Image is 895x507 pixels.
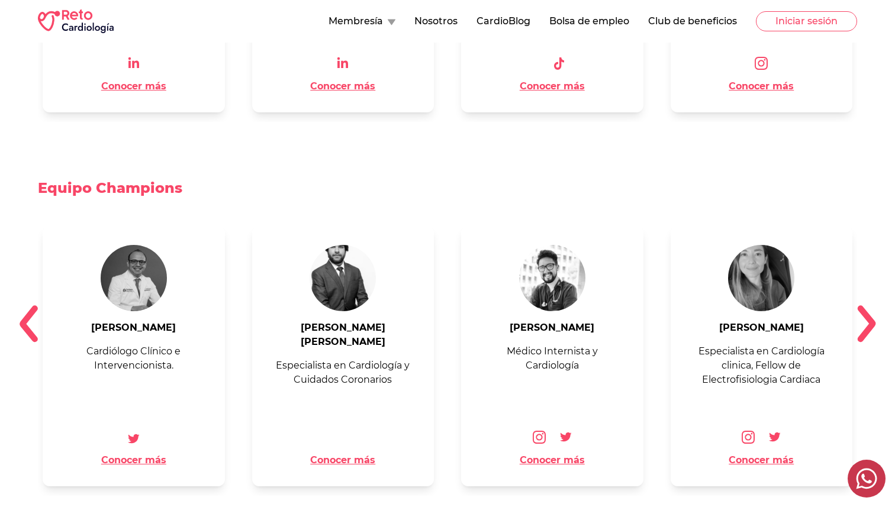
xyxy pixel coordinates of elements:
[247,226,439,486] div: 2 / 14
[329,14,395,28] button: Membresía
[310,245,376,311] img: us.champions.c7.name
[271,79,416,93] a: Conocer más
[19,305,38,343] img: left
[690,79,834,93] a: Conocer más
[271,359,416,387] p: Especialista en Cardiología y Cuidados Coronarios
[690,321,834,335] a: [PERSON_NAME]
[271,321,416,349] a: [PERSON_NAME] [PERSON_NAME]
[666,226,858,486] div: 4 / 14
[520,79,585,93] button: Conocer más
[101,245,167,311] img: us.champions.c1.name
[477,14,530,28] button: CardioBlog
[38,9,114,33] img: RETO Cardio Logo
[648,14,737,28] button: Club de beneficios
[62,344,206,373] p: Cardiólogo Clínico e Intervencionista.
[480,344,624,373] p: Médico Internista y Cardiología
[480,79,624,93] a: Conocer más
[310,453,375,467] button: Conocer más
[756,11,857,31] button: Iniciar sesión
[480,453,624,467] a: Conocer más
[62,79,206,93] a: Conocer más
[480,321,624,335] a: [PERSON_NAME]
[728,245,794,311] img: us.champions.c8.name
[520,453,585,467] button: Conocer más
[549,14,629,28] button: Bolsa de empleo
[519,245,585,311] img: us.champions.c2.name
[62,453,206,467] a: Conocer más
[62,321,206,335] a: [PERSON_NAME]
[414,14,458,28] button: Nosotros
[729,79,794,93] button: Conocer más
[690,344,834,387] p: Especialista en Cardiología clinica, Fellow de Electrofisiologia Cardiaca
[38,226,230,486] div: 1 / 14
[101,453,166,467] button: Conocer más
[310,79,375,93] button: Conocer más
[38,160,857,217] h2: Equipo Champions
[729,453,794,467] button: Conocer más
[690,453,834,467] a: Conocer más
[456,226,648,486] div: 3 / 14
[271,453,416,467] a: Conocer más
[857,305,876,343] img: right
[101,79,166,93] button: Conocer más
